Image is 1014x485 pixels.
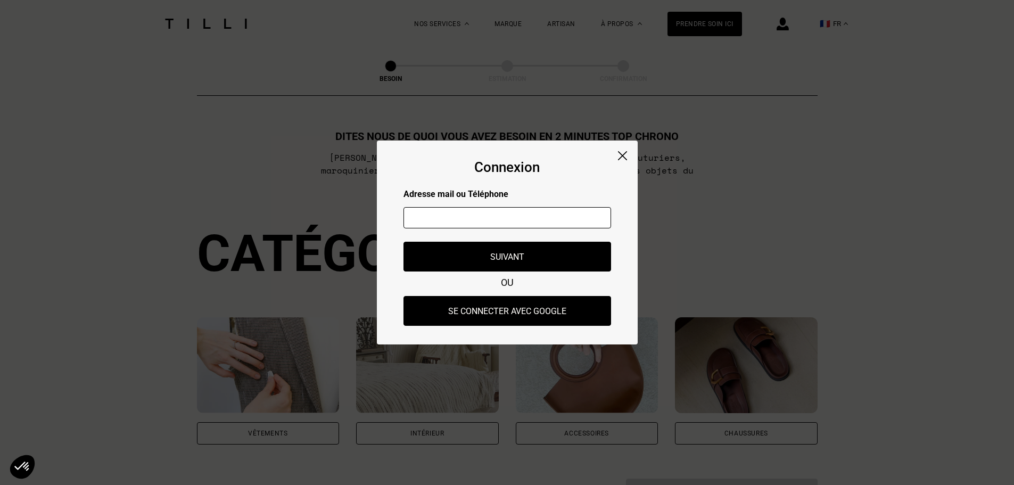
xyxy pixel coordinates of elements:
button: Se connecter avec Google [403,296,611,326]
p: Adresse mail ou Téléphone [403,189,611,199]
div: Connexion [474,159,540,175]
button: Suivant [403,242,611,272]
span: OU [501,277,514,288]
img: close [618,151,627,160]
